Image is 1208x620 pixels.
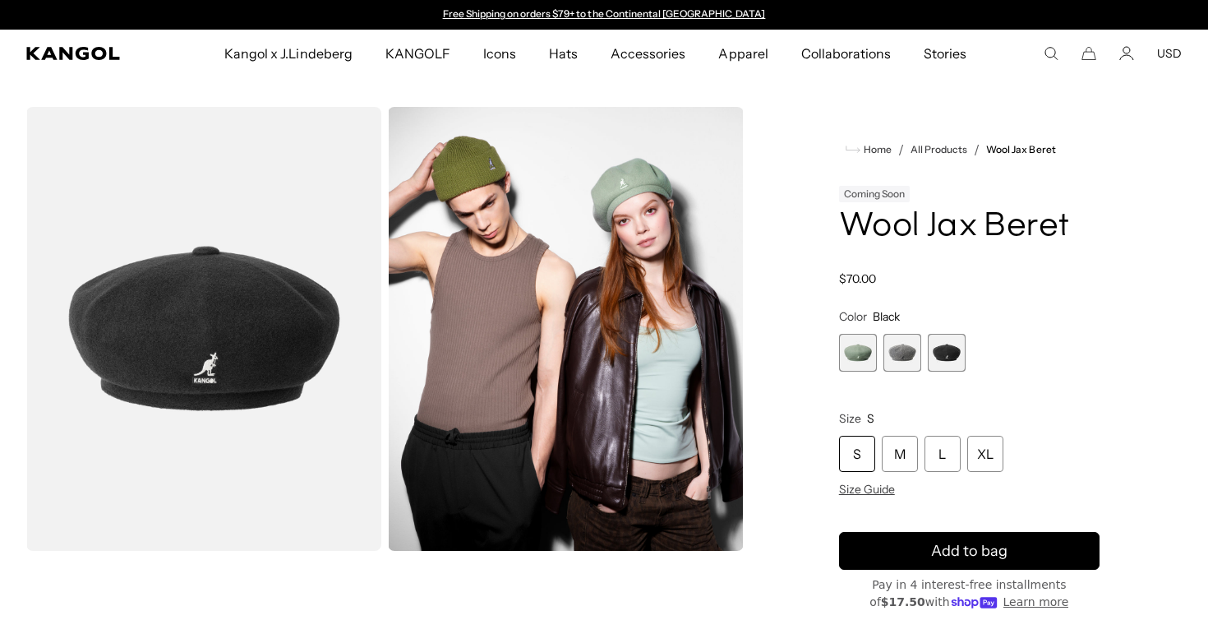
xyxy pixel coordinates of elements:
[839,209,1100,245] h1: Wool Jax Beret
[26,107,744,551] product-gallery: Gallery Viewer
[1044,46,1058,61] summary: Search here
[549,30,578,77] span: Hats
[846,142,892,157] a: Home
[369,30,467,77] a: KANGOLF
[931,540,1007,562] span: Add to bag
[1157,46,1182,61] button: USD
[967,140,980,160] li: /
[860,144,892,155] span: Home
[208,30,369,77] a: Kangol x J.Lindeberg
[839,271,876,286] span: $70.00
[892,140,904,160] li: /
[911,144,967,155] a: All Products
[533,30,594,77] a: Hats
[611,30,685,77] span: Accessories
[1119,46,1134,61] a: Account
[839,436,875,472] div: S
[801,30,891,77] span: Collaborations
[839,411,861,426] span: Size
[702,30,784,77] a: Apparel
[867,411,874,426] span: S
[928,334,966,372] div: 3 of 3
[718,30,768,77] span: Apparel
[967,436,1003,472] div: XL
[483,30,516,77] span: Icons
[435,8,773,21] div: Announcement
[882,436,918,472] div: M
[839,186,910,202] div: Coming Soon
[435,8,773,21] div: 1 of 2
[1081,46,1096,61] button: Cart
[435,8,773,21] slideshow-component: Announcement bar
[785,30,907,77] a: Collaborations
[26,107,381,551] img: color-black
[839,532,1100,570] button: Add to bag
[839,334,877,372] label: Sage Green
[839,334,877,372] div: 1 of 3
[467,30,533,77] a: Icons
[839,482,895,497] span: Size Guide
[385,30,450,77] span: KANGOLF
[26,47,147,60] a: Kangol
[883,334,921,372] label: Flannel
[873,309,900,324] span: Black
[907,30,983,77] a: Stories
[924,436,961,472] div: L
[839,309,867,324] span: Color
[839,140,1100,160] nav: breadcrumbs
[594,30,702,77] a: Accessories
[928,334,966,372] label: Black
[443,7,766,20] a: Free Shipping on orders $79+ to the Continental [GEOGRAPHIC_DATA]
[224,30,353,77] span: Kangol x J.Lindeberg
[388,107,743,551] img: wool jax beret in sage green
[924,30,966,77] span: Stories
[986,144,1055,155] a: Wool Jax Beret
[883,334,921,372] div: 2 of 3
